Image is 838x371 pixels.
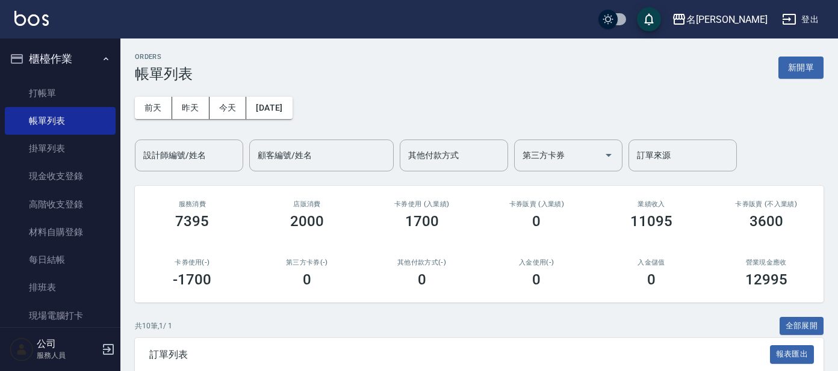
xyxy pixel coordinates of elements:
h2: 其他付款方式(-) [379,259,465,266]
h3: 帳單列表 [135,66,193,82]
h3: 2000 [290,213,324,230]
button: 前天 [135,97,172,119]
h2: 入金使用(-) [494,259,580,266]
a: 新開單 [778,61,824,73]
h5: 公司 [37,338,98,350]
h3: 0 [532,271,541,288]
h3: 3600 [750,213,783,230]
h3: 服務消費 [149,200,235,208]
h2: 入金儲值 [609,259,695,266]
h2: 卡券販賣 (入業績) [494,200,580,208]
a: 打帳單 [5,79,116,107]
p: 共 10 筆, 1 / 1 [135,320,172,331]
button: 登出 [777,8,824,31]
h3: 0 [647,271,656,288]
a: 排班表 [5,274,116,301]
h2: 營業現金應收 [723,259,809,266]
a: 報表匯出 [770,348,815,360]
h3: 0 [418,271,426,288]
button: save [637,7,661,31]
button: [DATE] [246,97,292,119]
h3: 7395 [175,213,209,230]
h3: -1700 [173,271,211,288]
p: 服務人員 [37,350,98,361]
a: 現金收支登錄 [5,162,116,190]
h2: ORDERS [135,53,193,61]
img: Person [10,337,34,361]
a: 帳單列表 [5,107,116,135]
a: 每日結帳 [5,246,116,274]
h2: 卡券使用 (入業績) [379,200,465,208]
button: 新開單 [778,57,824,79]
img: Logo [14,11,49,26]
a: 掛單列表 [5,135,116,162]
a: 高階收支登錄 [5,191,116,218]
button: 報表匯出 [770,345,815,364]
h2: 卡券販賣 (不入業績) [723,200,809,208]
button: Open [599,146,618,165]
a: 材料自購登錄 [5,218,116,246]
button: 全部展開 [780,317,824,336]
a: 現場電腦打卡 [5,302,116,330]
h2: 業績收入 [609,200,695,208]
button: 昨天 [172,97,209,119]
span: 訂單列表 [149,349,770,361]
button: 名[PERSON_NAME] [667,7,772,32]
h3: 11095 [630,213,672,230]
h3: 1700 [405,213,439,230]
h2: 卡券使用(-) [149,259,235,266]
button: 今天 [209,97,247,119]
h2: 店販消費 [264,200,350,208]
h3: 0 [532,213,541,230]
h3: 12995 [745,271,787,288]
button: 櫃檯作業 [5,43,116,75]
h3: 0 [303,271,311,288]
h2: 第三方卡券(-) [264,259,350,266]
div: 名[PERSON_NAME] [686,12,768,27]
